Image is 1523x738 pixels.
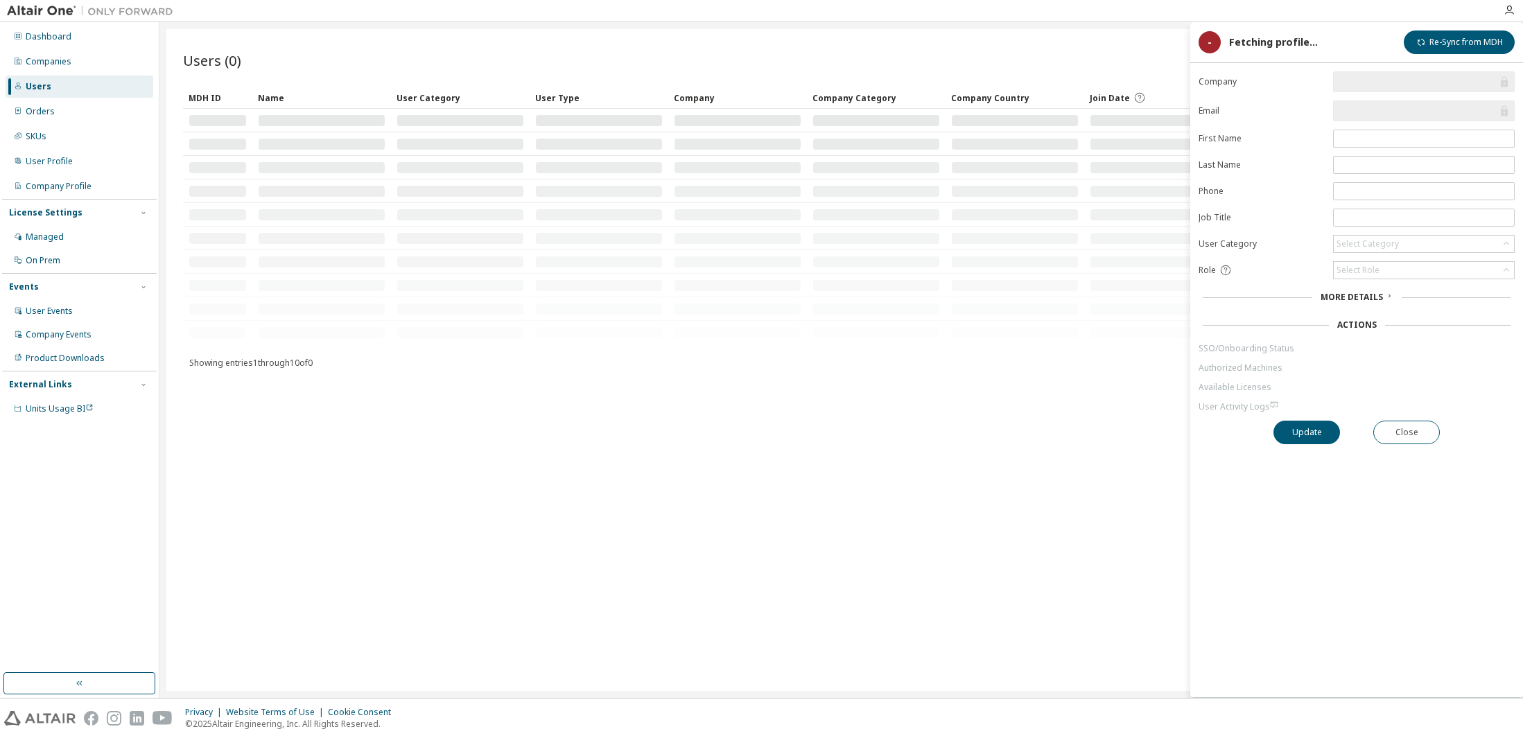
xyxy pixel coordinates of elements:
[7,4,180,18] img: Altair One
[1199,401,1278,412] span: User Activity Logs
[1373,421,1440,444] button: Close
[1090,92,1130,104] span: Join Date
[26,106,55,117] div: Orders
[1334,236,1514,252] div: Select Category
[185,707,226,718] div: Privacy
[9,207,82,218] div: License Settings
[26,181,92,192] div: Company Profile
[1199,31,1221,53] div: -
[258,87,385,109] div: Name
[9,379,72,390] div: External Links
[535,87,663,109] div: User Type
[153,711,173,726] img: youtube.svg
[26,306,73,317] div: User Events
[1199,238,1325,249] label: User Category
[1199,133,1325,144] label: First Name
[130,711,144,726] img: linkedin.svg
[1273,421,1340,444] button: Update
[185,718,399,730] p: © 2025 Altair Engineering, Inc. All Rights Reserved.
[1337,238,1399,249] div: Select Category
[1337,265,1380,276] div: Select Role
[674,87,801,109] div: Company
[26,255,60,266] div: On Prem
[1337,319,1377,331] div: Actions
[1199,212,1325,223] label: Job Title
[1199,362,1515,374] a: Authorized Machines
[226,707,328,718] div: Website Terms of Use
[26,56,71,67] div: Companies
[1334,262,1514,279] div: Select Role
[84,711,98,726] img: facebook.svg
[183,51,241,70] span: Users (0)
[4,711,76,726] img: altair_logo.svg
[1133,91,1146,104] svg: Date when the user was first added or directly signed up. If the user was deleted and later re-ad...
[1199,265,1216,276] span: Role
[1199,105,1325,116] label: Email
[26,329,92,340] div: Company Events
[1199,186,1325,197] label: Phone
[26,403,94,414] span: Units Usage BI
[1404,30,1515,54] button: Re-Sync from MDH
[1199,76,1325,87] label: Company
[1199,159,1325,170] label: Last Name
[189,357,313,369] span: Showing entries 1 through 10 of 0
[1229,37,1318,48] div: Fetching profile...
[1321,291,1383,303] span: More Details
[26,231,64,243] div: Managed
[107,711,121,726] img: instagram.svg
[812,87,940,109] div: Company Category
[9,281,39,292] div: Events
[26,131,46,142] div: SKUs
[328,707,399,718] div: Cookie Consent
[951,87,1079,109] div: Company Country
[26,31,71,42] div: Dashboard
[397,87,524,109] div: User Category
[189,87,247,109] div: MDH ID
[26,81,51,92] div: Users
[1199,343,1515,354] a: SSO/Onboarding Status
[26,156,73,167] div: User Profile
[26,353,105,364] div: Product Downloads
[1199,382,1515,393] a: Available Licenses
